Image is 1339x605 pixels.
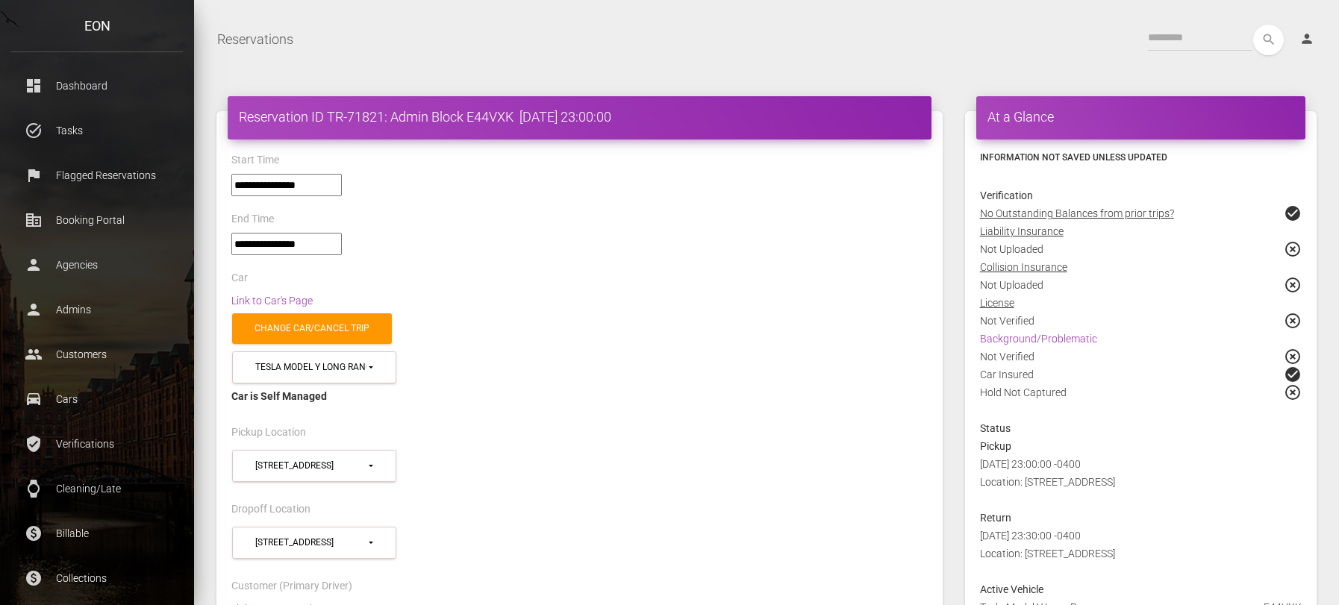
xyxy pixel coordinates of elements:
[217,21,293,58] a: Reservations
[1284,240,1302,258] span: highlight_off
[1284,276,1302,294] span: highlight_off
[22,343,172,366] p: Customers
[255,361,366,374] div: Tesla Model Y Long Range (E44VXK in 10451)
[22,522,172,545] p: Billable
[11,67,183,104] a: dashboard Dashboard
[980,440,1011,452] strong: Pickup
[980,333,1097,345] a: Background/Problematic
[231,502,310,517] label: Dropoff Location
[11,470,183,507] a: watch Cleaning/Late
[11,515,183,552] a: paid Billable
[980,530,1115,559] span: [DATE] 23:30:00 -0400 Location: [STREET_ADDRESS]
[980,207,1174,219] u: No Outstanding Balances from prior trips?
[1288,25,1328,54] a: person
[22,119,172,142] p: Tasks
[1284,383,1302,401] span: highlight_off
[11,425,183,463] a: verified_user Verifications
[980,261,1067,273] u: Collision Insurance
[969,383,1313,419] div: Hold Not Captured
[231,153,279,168] label: Start Time
[969,366,1313,383] div: Car Insured
[969,348,1313,366] div: Not Verified
[22,388,172,410] p: Cars
[231,212,274,227] label: End Time
[239,107,920,126] h4: Reservation ID TR-71821: Admin Block E44VXK [DATE] 23:00:00
[11,246,183,283] a: person Agencies
[1284,204,1302,222] span: check_circle
[255,536,366,549] div: [STREET_ADDRESS]
[232,313,392,344] a: Change car/cancel trip
[232,450,396,482] button: 610 Exterior Street, The Bronx (10451)
[11,336,183,373] a: people Customers
[980,583,1043,595] strong: Active Vehicle
[1284,348,1302,366] span: highlight_off
[1284,366,1302,383] span: check_circle
[980,512,1011,524] strong: Return
[980,225,1064,237] u: Liability Insurance
[980,422,1011,434] strong: Status
[987,107,1294,126] h4: At a Glance
[969,312,1313,330] div: Not Verified
[980,151,1302,164] h6: Information not saved unless updated
[231,579,352,594] label: Customer (Primary Driver)
[1284,312,1302,330] span: highlight_off
[22,75,172,97] p: Dashboard
[11,291,183,328] a: person Admins
[231,425,306,440] label: Pickup Location
[980,297,1014,309] u: License
[1253,25,1284,55] button: search
[22,209,172,231] p: Booking Portal
[231,387,928,405] div: Car is Self Managed
[232,527,396,559] button: 610 Exterior Street, The Bronx (10451)
[11,559,183,597] a: paid Collections
[255,460,366,472] div: [STREET_ADDRESS]
[969,276,1313,294] div: Not Uploaded
[11,157,183,194] a: flag Flagged Reservations
[22,164,172,186] p: Flagged Reservations
[22,477,172,500] p: Cleaning/Late
[22,254,172,276] p: Agencies
[980,189,1033,201] strong: Verification
[980,458,1115,488] span: [DATE] 23:00:00 -0400 Location: [STREET_ADDRESS]
[22,298,172,321] p: Admins
[11,112,183,149] a: task_alt Tasks
[22,433,172,455] p: Verifications
[1299,31,1314,46] i: person
[11,380,183,418] a: drive_eta Cars
[22,567,172,589] p: Collections
[231,295,313,307] a: Link to Car's Page
[11,201,183,239] a: corporate_fare Booking Portal
[232,351,396,383] button: Tesla Model Y Long Range (E44VXK in 10451)
[231,271,248,286] label: Car
[969,240,1313,258] div: Not Uploaded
